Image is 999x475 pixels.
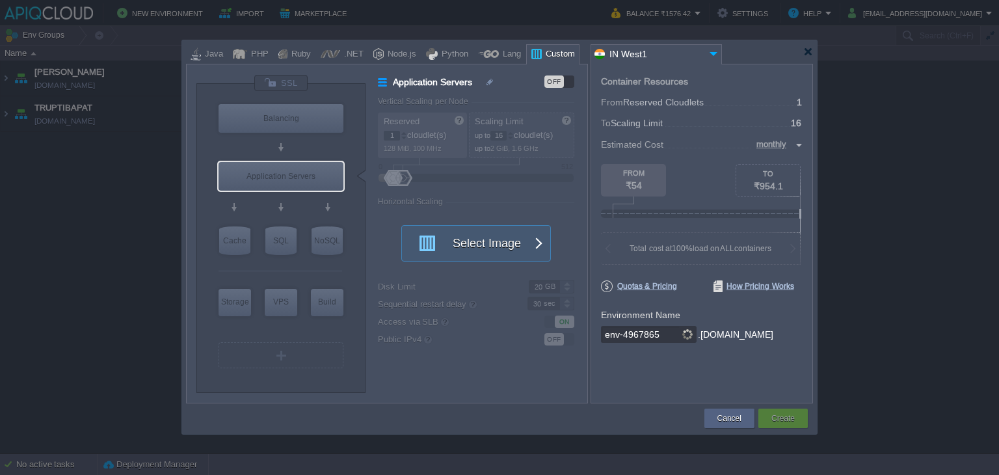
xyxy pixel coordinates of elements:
div: Custom [542,45,575,64]
div: Ruby [287,45,311,64]
div: Python [438,45,468,64]
div: Container Resources [601,77,688,87]
div: .NET [340,45,364,64]
div: SQL Databases [265,226,297,255]
div: Build Node [311,289,343,316]
div: Java [201,45,223,64]
button: Cancel [717,412,741,425]
div: Build [311,289,343,315]
div: Lang [499,45,521,64]
div: Balancing [219,104,343,133]
span: How Pricing Works [713,280,794,292]
div: Elastic VPS [265,289,297,316]
div: Create New Layer [219,342,343,368]
div: Storage Containers [219,289,251,316]
div: SQL [265,226,297,255]
div: Cache [219,226,250,255]
button: Create [771,412,795,425]
div: Node.js [384,45,416,64]
div: NoSQL [312,226,343,255]
div: PHP [247,45,269,64]
div: Storage [219,289,251,315]
span: Quotas & Pricing [601,280,677,292]
button: Select Image [410,226,527,261]
div: NoSQL Databases [312,226,343,255]
div: OFF [544,75,564,88]
div: Load Balancer [219,104,343,133]
div: Application Servers [219,162,343,191]
div: .[DOMAIN_NAME] [698,326,773,344]
label: Environment Name [601,310,680,320]
div: VPS [265,289,297,315]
